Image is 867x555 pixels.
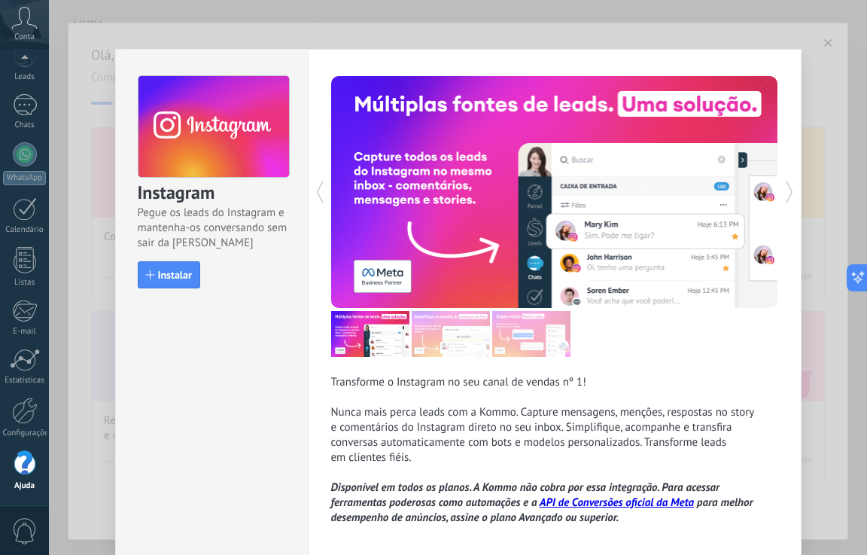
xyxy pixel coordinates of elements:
[138,181,288,206] h3: Instagram
[3,120,47,130] div: Chats
[3,327,47,337] div: E-mail
[3,428,47,438] div: Configurações
[138,206,288,251] span: Pegue os leads do Instagram e mantenha-os conversando sem sair da [PERSON_NAME]
[3,376,47,386] div: Estatísticas
[3,278,47,288] div: Listas
[331,480,753,525] i: Disponível em todos os planos. A Kommo não cobra por essa integração. Para acessar ferramentas po...
[492,311,570,357] img: com_instagram_tour_3_pt.png
[3,72,47,82] div: Leads
[3,481,47,491] div: Ajuda
[3,171,46,185] div: WhatsApp
[331,375,778,526] div: Transforme o Instagram no seu canal de vendas nº 1! Nunca mais perca leads com a Kommo. Capture m...
[158,270,192,280] span: Instalar
[14,32,35,42] span: Conta
[3,225,47,235] div: Calendário
[331,311,409,357] img: com_instagram_tour_1_pt.png
[540,496,694,510] a: API de Conversões oficial da Meta
[138,261,200,288] button: Instalar
[412,311,490,357] img: com_instagram_tour_2_pt.png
